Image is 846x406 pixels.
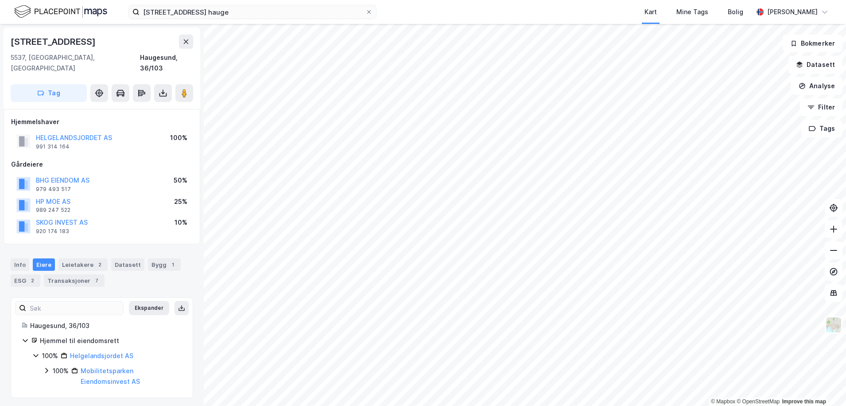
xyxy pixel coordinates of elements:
div: 100% [53,366,69,376]
div: [STREET_ADDRESS] [11,35,97,49]
button: Ekspander [129,301,169,315]
img: logo.f888ab2527a4732fd821a326f86c7f29.svg [14,4,107,20]
div: 5537, [GEOGRAPHIC_DATA], [GEOGRAPHIC_DATA] [11,52,140,74]
div: Gårdeiere [11,159,193,170]
a: Helgelandsjordet AS [70,352,133,359]
button: Datasett [788,56,842,74]
button: Bokmerker [783,35,842,52]
div: Hjemmelshaver [11,117,193,127]
div: Hjemmel til eiendomsrett [40,336,182,346]
div: 25% [174,196,187,207]
div: Haugesund, 36/103 [140,52,193,74]
a: Mapbox [711,398,735,405]
div: 7 [92,276,101,285]
div: Transaksjoner [44,274,105,287]
button: Analyse [791,77,842,95]
button: Tag [11,84,87,102]
img: Z [825,316,842,333]
div: 10% [175,217,187,228]
div: Mine Tags [676,7,708,17]
div: Haugesund, 36/103 [30,320,182,331]
div: 989 247 522 [36,207,70,214]
div: 2 [95,260,104,269]
div: Kart [644,7,657,17]
input: Søk [26,301,123,315]
button: Tags [801,120,842,137]
div: Bygg [148,258,181,271]
a: Mobilitetsparken Eiendomsinvest AS [81,367,140,385]
iframe: Chat Widget [802,363,846,406]
div: Info [11,258,29,271]
div: ESG [11,274,40,287]
div: 920 174 183 [36,228,69,235]
div: Datasett [111,258,144,271]
div: 100% [42,351,58,361]
button: Filter [800,98,842,116]
div: 979 493 517 [36,186,71,193]
a: Improve this map [782,398,826,405]
div: 50% [174,175,187,186]
input: Søk på adresse, matrikkel, gårdeiere, leietakere eller personer [140,5,365,19]
div: 2 [28,276,37,285]
div: Bolig [728,7,743,17]
div: 1 [168,260,177,269]
div: 991 314 164 [36,143,70,150]
div: 100% [170,133,187,143]
div: [PERSON_NAME] [767,7,818,17]
div: Eiere [33,258,55,271]
div: Leietakere [58,258,108,271]
a: OpenStreetMap [737,398,780,405]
